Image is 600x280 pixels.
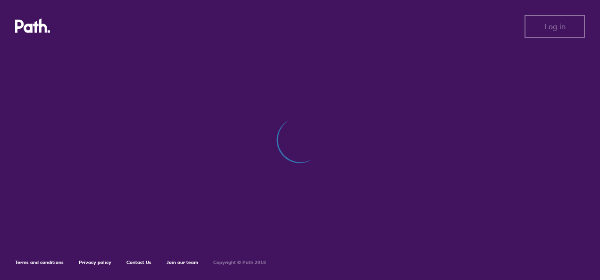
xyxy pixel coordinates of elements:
[15,259,64,265] a: Terms and conditions
[167,259,198,265] a: Join our team
[79,259,111,265] a: Privacy policy
[544,22,566,31] span: Log in
[213,260,266,265] h6: Copyright © Path 2018
[126,259,151,265] a: Contact Us
[525,15,585,38] button: Log in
